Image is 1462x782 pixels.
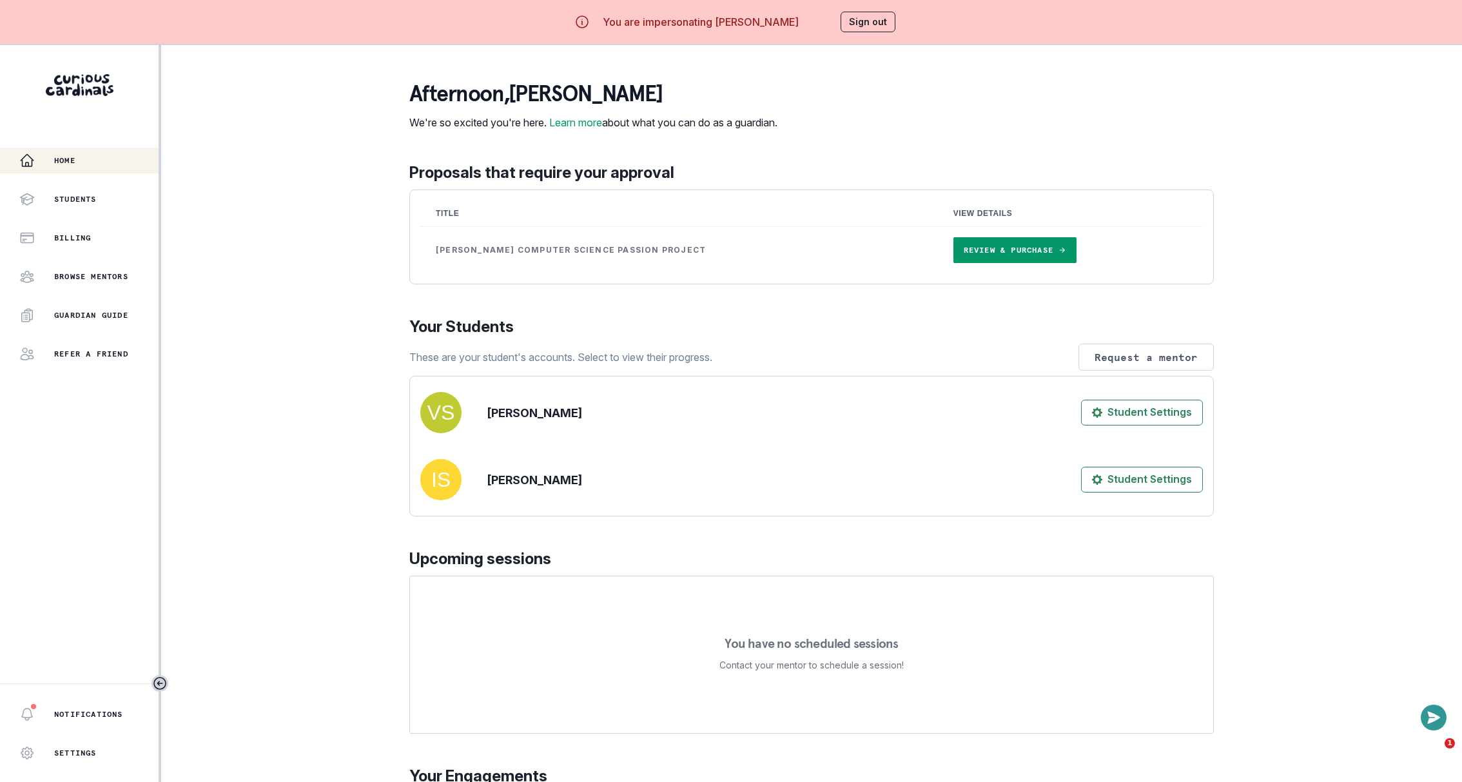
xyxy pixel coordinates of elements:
[1078,344,1214,371] button: Request a mentor
[54,271,128,282] p: Browse Mentors
[1081,467,1203,493] button: Student Settings
[487,471,582,489] p: [PERSON_NAME]
[953,237,1077,263] a: Review & Purchase
[46,74,113,96] img: Curious Cardinals Logo
[54,194,97,204] p: Students
[409,349,712,365] p: These are your student's accounts. Select to view their progress.
[725,637,898,650] p: You have no scheduled sessions
[409,161,1214,184] p: Proposals that require your approval
[1421,705,1447,730] button: Open or close messaging widget
[841,12,895,32] button: Sign out
[54,709,123,719] p: Notifications
[151,675,168,692] button: Toggle sidebar
[54,310,128,320] p: Guardian Guide
[1081,400,1203,425] button: Student Settings
[54,349,128,359] p: Refer a friend
[420,392,462,433] img: svg
[549,116,602,129] a: Learn more
[719,658,904,673] p: Contact your mentor to schedule a session!
[409,547,1214,571] p: Upcoming sessions
[54,155,75,166] p: Home
[420,227,938,274] td: [PERSON_NAME] Computer Science Passion Project
[54,748,97,758] p: Settings
[420,200,938,227] th: Title
[1445,738,1455,748] span: 1
[409,315,1214,338] p: Your Students
[54,233,91,243] p: Billing
[409,115,777,130] p: We're so excited you're here. about what you can do as a guardian.
[603,14,799,30] p: You are impersonating [PERSON_NAME]
[938,200,1203,227] th: View Details
[420,459,462,500] img: svg
[487,404,582,422] p: [PERSON_NAME]
[409,81,777,107] p: afternoon , [PERSON_NAME]
[1418,738,1449,769] iframe: Intercom live chat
